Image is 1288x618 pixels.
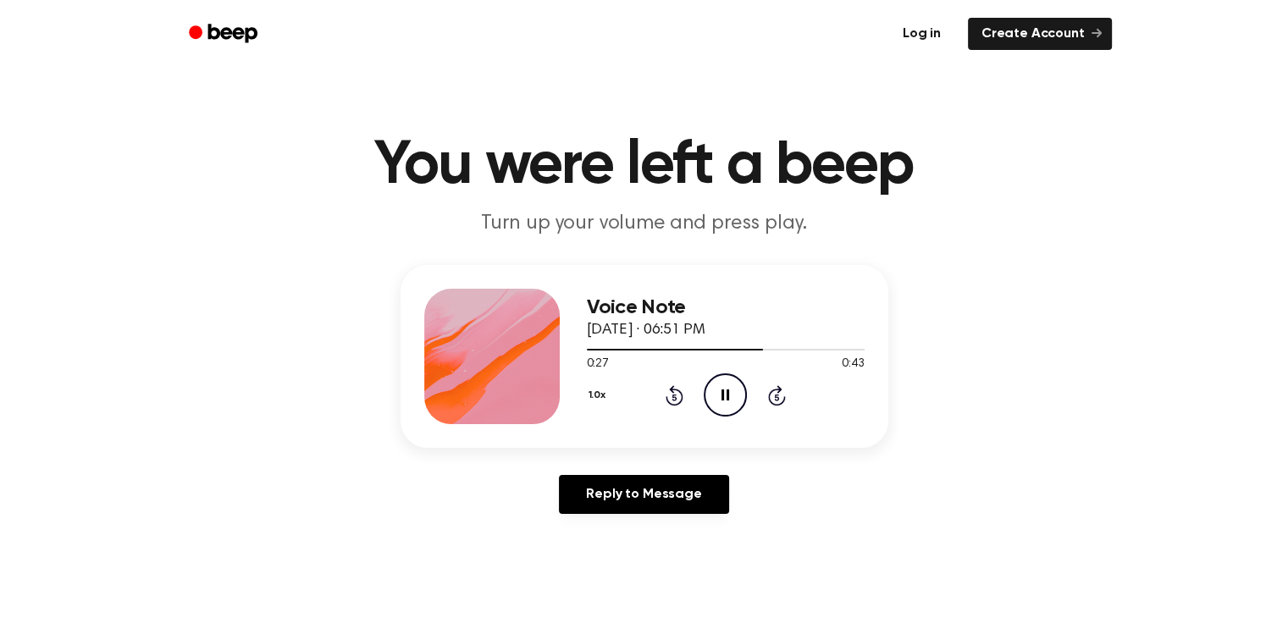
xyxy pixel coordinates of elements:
button: 1.0x [587,381,612,410]
a: Log in [886,14,958,53]
p: Turn up your volume and press play. [319,210,970,238]
span: [DATE] · 06:51 PM [587,323,705,338]
h3: Voice Note [587,296,865,319]
a: Beep [177,18,273,51]
h1: You were left a beep [211,135,1078,196]
span: 0:27 [587,356,609,373]
a: Reply to Message [559,475,728,514]
span: 0:43 [842,356,864,373]
a: Create Account [968,18,1112,50]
